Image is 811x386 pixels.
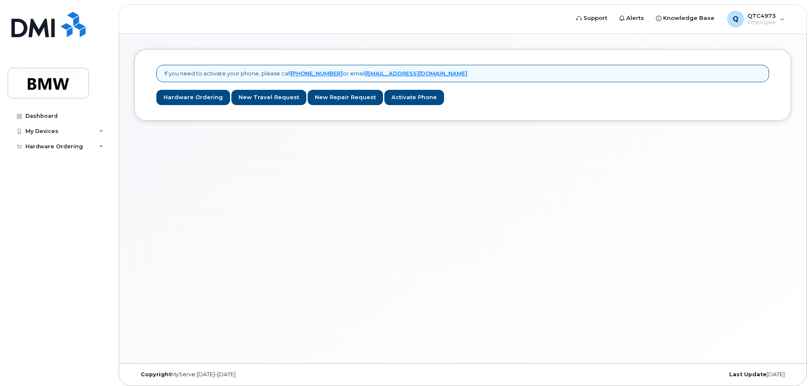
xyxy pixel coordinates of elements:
strong: Copyright [141,371,171,378]
a: Activate Phone [384,90,444,106]
a: New Travel Request [231,90,306,106]
a: Hardware Ordering [156,90,230,106]
p: If you need to activate your phone, please call or email [164,69,467,78]
a: New Repair Request [308,90,383,106]
strong: Last Update [729,371,767,378]
a: [EMAIL_ADDRESS][DOMAIN_NAME] [365,70,467,77]
div: MyServe [DATE]–[DATE] [134,371,353,378]
div: [DATE] [572,371,791,378]
a: [PHONE_NUMBER] [291,70,343,77]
